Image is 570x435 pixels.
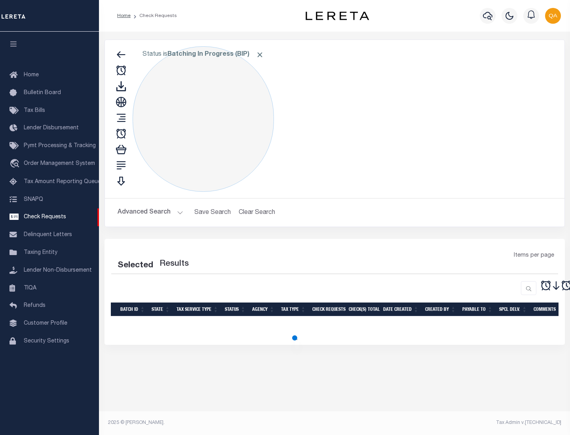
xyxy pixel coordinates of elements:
[24,268,92,273] span: Lender Non-Disbursement
[256,51,264,59] span: Click to Remove
[24,72,39,78] span: Home
[24,232,72,238] span: Delinquent Letters
[278,303,309,316] th: Tax Type
[236,205,279,220] button: Clear Search
[117,13,131,18] a: Home
[380,303,422,316] th: Date Created
[173,303,222,316] th: Tax Service Type
[340,419,561,426] div: Tax Admin v.[TECHNICAL_ID]
[24,303,46,308] span: Refunds
[24,285,36,291] span: TIQA
[24,179,101,185] span: Tax Amount Reporting Queue
[545,8,561,24] img: svg+xml;base64,PHN2ZyB4bWxucz0iaHR0cDovL3d3dy53My5vcmcvMjAwMC9zdmciIHBvaW50ZXItZXZlbnRzPSJub25lIi...
[306,11,369,20] img: logo-dark.svg
[9,159,22,169] i: travel_explore
[24,339,69,344] span: Security Settings
[24,90,61,96] span: Bulletin Board
[459,303,496,316] th: Payable To
[131,12,177,19] li: Check Requests
[346,303,380,316] th: Check(s) Total
[118,205,183,220] button: Advanced Search
[190,205,236,220] button: Save Search
[222,303,249,316] th: Status
[24,161,95,166] span: Order Management System
[117,303,148,316] th: Batch Id
[24,197,43,202] span: SNAPQ
[102,419,335,426] div: 2025 © [PERSON_NAME].
[24,214,66,220] span: Check Requests
[24,108,45,113] span: Tax Bills
[148,303,173,316] th: State
[249,303,278,316] th: Agency
[167,51,264,58] b: Batching In Progress (BIP)
[530,303,566,316] th: Comments
[309,303,346,316] th: Check Requests
[496,303,530,316] th: Spcl Delv.
[422,303,459,316] th: Created By
[118,259,153,272] div: Selected
[24,125,79,131] span: Lender Disbursement
[24,321,67,326] span: Customer Profile
[514,252,554,260] span: Items per page
[160,258,189,270] label: Results
[24,143,96,149] span: Pymt Processing & Tracking
[133,46,274,192] div: Click to Edit
[24,250,57,255] span: Taxing Entity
